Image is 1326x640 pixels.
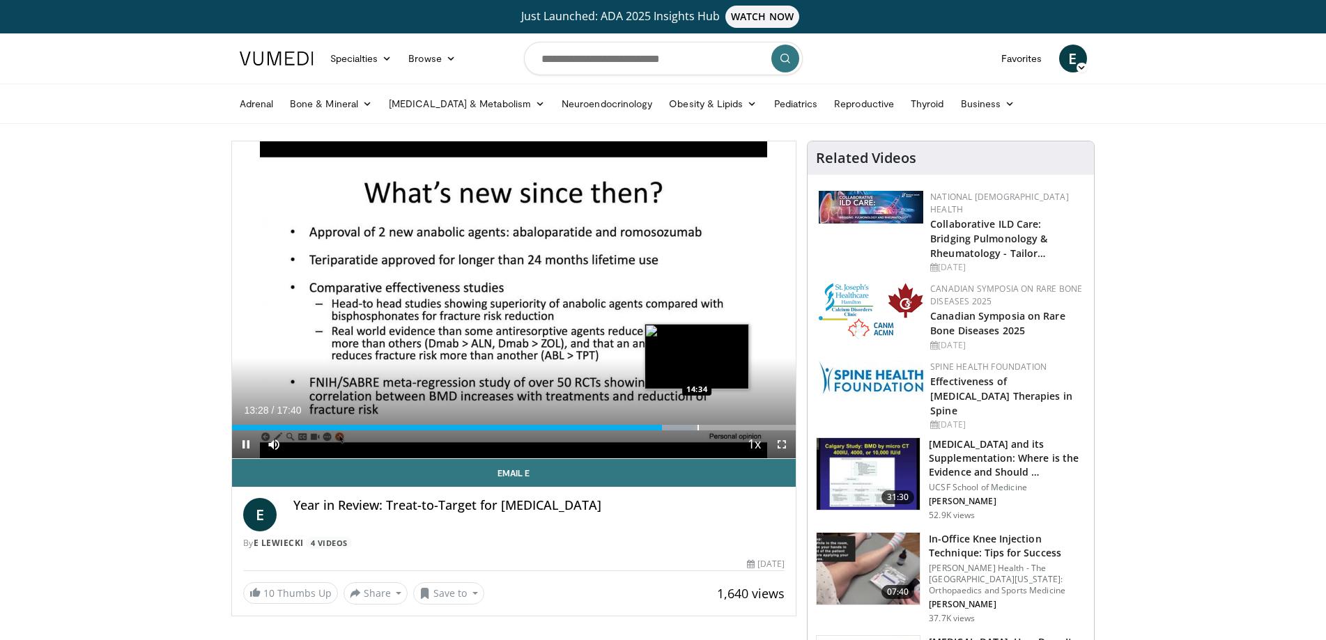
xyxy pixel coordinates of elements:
span: 07:40 [881,585,915,599]
a: Favorites [993,45,1051,72]
a: E [243,498,277,531]
span: 17:40 [277,405,301,416]
a: Collaborative ILD Care: Bridging Pulmonology & Rheumatology - Tailor… [930,217,1047,260]
p: 37.7K views [929,613,975,624]
a: Reproductive [826,90,902,118]
span: / [272,405,275,416]
a: Pediatrics [766,90,826,118]
span: 10 [263,586,275,600]
p: [PERSON_NAME] [929,599,1086,610]
button: Save to [413,582,484,604]
button: Share [344,582,408,604]
img: 7e341e47-e122-4d5e-9c74-d0a8aaff5d49.jpg.150x105_q85_autocrop_double_scale_upscale_version-0.2.jpg [819,191,923,224]
div: [DATE] [930,261,1083,274]
p: [PERSON_NAME] Health - The [GEOGRAPHIC_DATA][US_STATE]: Orthopaedics and Sports Medicine [929,563,1086,596]
img: image.jpeg [645,324,749,389]
img: VuMedi Logo [240,52,314,65]
button: Fullscreen [768,430,796,458]
a: 07:40 In-Office Knee Injection Technique: Tips for Success [PERSON_NAME] Health - The [GEOGRAPHIC... [816,532,1086,624]
a: Effectiveness of [MEDICAL_DATA] Therapies in Spine [930,375,1072,417]
img: 9b54ede4-9724-435c-a780-8950048db540.150x105_q85_crop-smart_upscale.jpg [817,533,920,605]
h4: Related Videos [816,150,916,166]
a: 4 Videos [306,537,352,549]
p: UCSF School of Medicine [929,482,1086,493]
a: Just Launched: ADA 2025 Insights HubWATCH NOW [242,6,1085,28]
a: Obesity & Lipids [661,90,765,118]
img: 4bb25b40-905e-443e-8e37-83f056f6e86e.150x105_q85_crop-smart_upscale.jpg [817,438,920,510]
button: Playback Rate [740,430,768,458]
img: 59b7dea3-8883-45d6-a110-d30c6cb0f321.png.150x105_q85_autocrop_double_scale_upscale_version-0.2.png [819,283,923,339]
p: [PERSON_NAME] [929,496,1086,507]
a: Business [953,90,1024,118]
h3: [MEDICAL_DATA] and its Supplementation: Where is the Evidence and Should … [929,437,1086,479]
div: By [243,537,785,549]
button: Mute [260,430,288,458]
a: Canadian Symposia on Rare Bone Diseases 2025 [930,283,1082,307]
a: 31:30 [MEDICAL_DATA] and its Supplementation: Where is the Evidence and Should … UCSF School of M... [816,437,1086,521]
video-js: Video Player [232,141,796,459]
h4: Year in Review: Treat-to-Target for [MEDICAL_DATA] [293,498,785,513]
div: Progress Bar [232,425,796,430]
span: 13:28 [245,405,269,416]
span: WATCH NOW [725,6,799,28]
a: [MEDICAL_DATA] & Metabolism [380,90,553,118]
h3: In-Office Knee Injection Technique: Tips for Success [929,532,1086,560]
div: [DATE] [930,339,1083,352]
div: [DATE] [747,558,785,570]
a: E [1059,45,1087,72]
input: Search topics, interventions [524,42,803,75]
a: E Lewiecki [254,537,304,549]
a: Canadian Symposia on Rare Bone Diseases 2025 [930,309,1065,337]
span: 31:30 [881,490,915,504]
button: Pause [232,430,260,458]
span: 1,640 views [717,585,785,602]
div: [DATE] [930,419,1083,431]
img: 57d53db2-a1b3-4664-83ec-6a5e32e5a601.png.150x105_q85_autocrop_double_scale_upscale_version-0.2.jpg [819,361,923,394]
a: Adrenal [231,90,282,118]
a: Browse [400,45,464,72]
a: Spine Health Foundation [930,361,1047,373]
a: Thyroid [902,90,953,118]
a: Bone & Mineral [282,90,380,118]
a: Specialties [322,45,401,72]
a: 10 Thumbs Up [243,582,338,604]
a: National [DEMOGRAPHIC_DATA] Health [930,191,1069,215]
a: Email E [232,459,796,487]
p: 52.9K views [929,510,975,521]
a: Neuroendocrinology [553,90,661,118]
